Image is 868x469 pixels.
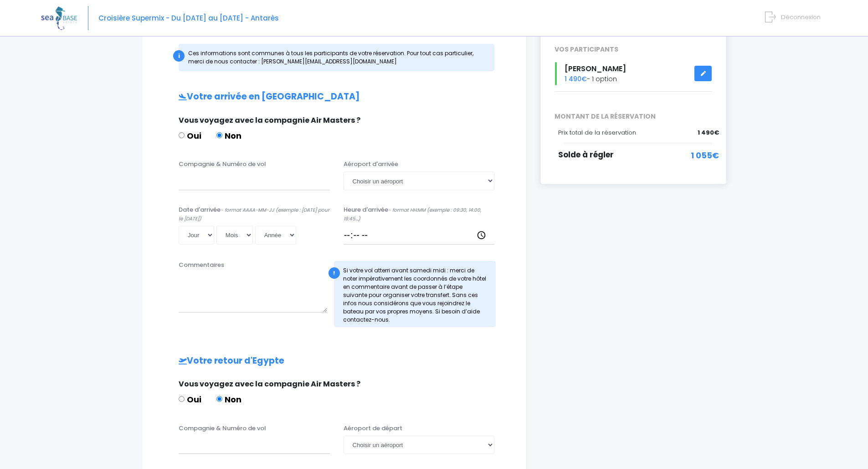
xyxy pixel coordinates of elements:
[179,379,360,389] span: Vous voyagez avec la compagnie Air Masters ?
[216,393,241,406] label: Non
[98,13,279,23] span: Croisière Supermix - Du [DATE] au [DATE] - Antarès
[179,132,185,138] input: Oui
[565,63,626,74] span: [PERSON_NAME]
[179,393,201,406] label: Oui
[548,62,719,85] div: - 1 option
[329,267,340,279] div: !
[344,207,481,223] i: - format HH:MM (exemple : 09:30, 14:00, 19:45...)
[334,261,496,327] div: Si votre vol atterri avant samedi midi : merci de noter impérativement les coordonnés de votre hô...
[344,226,495,244] input: __:__
[179,205,330,223] label: Date d'arrivée
[548,45,719,54] div: VOS PARTICIPANTS
[179,160,266,169] label: Compagnie & Numéro de vol
[344,424,402,433] label: Aéroport de départ
[216,396,222,402] input: Non
[691,149,719,162] span: 1 055€
[160,356,508,366] h2: Votre retour d'Egypte
[179,207,329,223] i: - format AAAA-MM-JJ (exemple : [DATE] pour le [DATE])
[216,130,241,142] label: Non
[558,149,614,160] span: Solde à régler
[344,205,495,223] label: Heure d'arrivée
[781,13,821,21] span: Déconnexion
[344,160,398,169] label: Aéroport d'arrivée
[179,44,494,71] div: Ces informations sont communes à tous les participants de votre réservation. Pour tout cas partic...
[565,74,587,83] span: 1 490€
[179,261,224,270] label: Commentaires
[179,424,266,433] label: Compagnie & Numéro de vol
[160,92,508,102] h2: Votre arrivée en [GEOGRAPHIC_DATA]
[173,50,185,62] div: i
[179,115,360,125] span: Vous voyagez avec la compagnie Air Masters ?
[698,128,719,137] span: 1 490€
[179,396,185,402] input: Oui
[216,132,222,138] input: Non
[548,112,719,121] span: MONTANT DE LA RÉSERVATION
[179,130,201,142] label: Oui
[558,128,636,137] span: Prix total de la réservation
